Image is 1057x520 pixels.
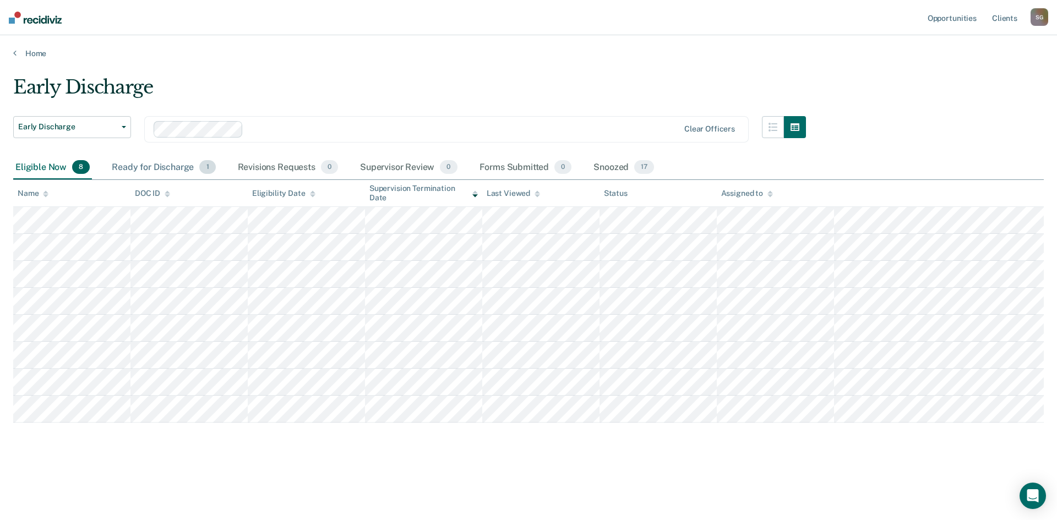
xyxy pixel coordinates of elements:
span: 0 [554,160,571,174]
span: 0 [440,160,457,174]
div: S G [1031,8,1048,26]
span: 0 [321,160,338,174]
span: 8 [72,160,90,174]
a: Home [13,48,1044,58]
div: Early Discharge [13,76,806,107]
div: Clear officers [684,124,735,134]
span: 17 [634,160,654,174]
div: Revisions Requests0 [236,156,340,180]
div: Eligibility Date [252,189,315,198]
div: Eligible Now8 [13,156,92,180]
div: Supervision Termination Date [369,184,478,202]
div: Assigned to [721,189,773,198]
div: Ready for Discharge1 [110,156,217,180]
div: DOC ID [135,189,170,198]
span: Early Discharge [18,122,117,132]
div: Forms Submitted0 [477,156,574,180]
div: Open Intercom Messenger [1020,483,1046,509]
button: SG [1031,8,1048,26]
span: 1 [199,160,215,174]
div: Last Viewed [487,189,540,198]
div: Supervisor Review0 [358,156,460,180]
div: Snoozed17 [591,156,656,180]
button: Early Discharge [13,116,131,138]
div: Name [18,189,48,198]
div: Status [604,189,628,198]
img: Recidiviz [9,12,62,24]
